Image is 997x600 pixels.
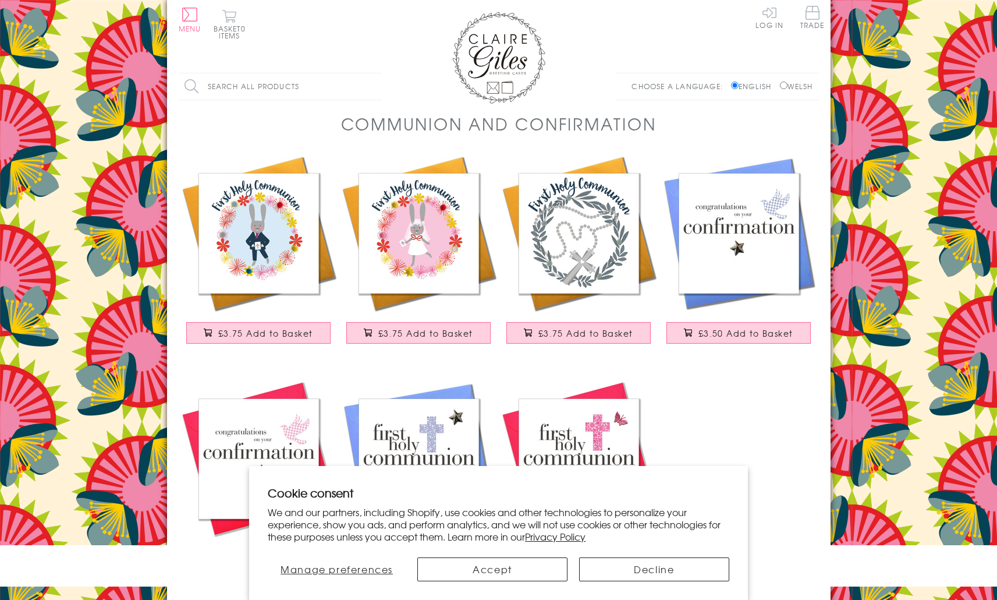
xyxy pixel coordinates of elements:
[378,327,473,339] span: £3.75 Add to Basket
[179,379,339,539] img: Confirmation Congratulations Card, Pink Dove, Embellished with a padded star
[179,379,339,581] a: Confirmation Congratulations Card, Pink Dove, Embellished with a padded star £3.50 Add to Basket
[417,557,567,581] button: Accept
[731,81,777,91] label: English
[698,327,793,339] span: £3.50 Add to Basket
[214,9,246,39] button: Basket0 items
[341,112,657,136] h1: Communion and Confirmation
[800,6,825,31] a: Trade
[219,23,246,41] span: 0 items
[179,73,382,100] input: Search all products
[659,153,819,355] a: Confirmation Congratulations Card, Blue Dove, Embellished with a padded star £3.50 Add to Basket
[499,153,659,355] a: Religious Occassions Card, Beads, First Holy Communion, Embellished with pompoms £3.75 Add to Basket
[179,153,339,313] img: First Holy Communion Card, Blue Flowers, Embellished with pompoms
[268,506,729,542] p: We and our partners, including Shopify, use cookies and other technologies to personalize your ex...
[179,153,339,355] a: First Holy Communion Card, Blue Flowers, Embellished with pompoms £3.75 Add to Basket
[631,81,729,91] p: Choose a language:
[452,12,545,104] img: Claire Giles Greetings Cards
[339,379,499,539] img: First Holy Communion Card, Blue Cross, Embellished with a shiny padded star
[268,485,729,501] h2: Cookie consent
[218,327,313,339] span: £3.75 Add to Basket
[659,153,819,313] img: Confirmation Congratulations Card, Blue Dove, Embellished with a padded star
[339,153,499,355] a: First Holy Communion Card, Pink Flowers, Embellished with pompoms £3.75 Add to Basket
[281,562,393,576] span: Manage preferences
[371,73,382,100] input: Search
[506,322,651,344] button: £3.75 Add to Basket
[800,6,825,29] span: Trade
[538,327,633,339] span: £3.75 Add to Basket
[339,153,499,313] img: First Holy Communion Card, Pink Flowers, Embellished with pompoms
[755,6,783,29] a: Log In
[731,82,739,89] input: English
[346,322,491,344] button: £3.75 Add to Basket
[179,23,201,34] span: Menu
[579,557,729,581] button: Decline
[339,379,499,581] a: First Holy Communion Card, Blue Cross, Embellished with a shiny padded star £3.50 Add to Basket
[499,379,659,539] img: First Holy Communion Card, Pink Cross, embellished with a fabric butterfly
[186,322,331,344] button: £3.75 Add to Basket
[179,8,201,32] button: Menu
[268,557,406,581] button: Manage preferences
[499,379,659,581] a: First Holy Communion Card, Pink Cross, embellished with a fabric butterfly £3.50 Add to Basket
[499,153,659,313] img: Religious Occassions Card, Beads, First Holy Communion, Embellished with pompoms
[780,82,787,89] input: Welsh
[666,322,811,344] button: £3.50 Add to Basket
[780,81,813,91] label: Welsh
[525,530,586,543] a: Privacy Policy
